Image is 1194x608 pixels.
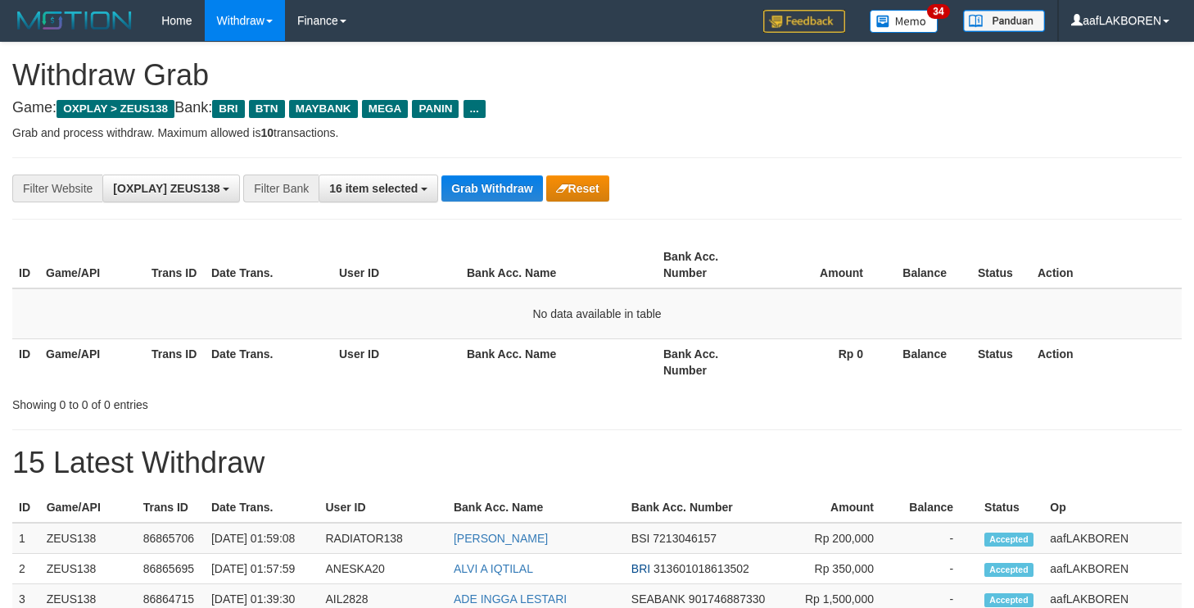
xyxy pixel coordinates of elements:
th: Action [1031,242,1182,288]
div: Filter Bank [243,175,319,202]
th: Rp 0 [762,338,888,385]
span: OXPLAY > ZEUS138 [57,100,174,118]
th: Game/API [40,492,137,523]
span: Accepted [984,593,1033,607]
div: Filter Website [12,175,102,202]
th: Balance [888,242,971,288]
th: Date Trans. [205,242,332,288]
a: ADE INGGA LESTARI [454,592,567,606]
th: Bank Acc. Number [657,242,762,288]
span: SEABANK [631,592,685,606]
th: Action [1031,338,1182,385]
span: PANIN [412,100,459,118]
th: Game/API [39,242,145,288]
th: Amount [782,492,898,523]
th: User ID [319,492,447,523]
td: ANESKA20 [319,554,447,584]
th: Trans ID [145,338,205,385]
th: Trans ID [145,242,205,288]
th: Balance [888,338,971,385]
h1: Withdraw Grab [12,59,1182,92]
span: Accepted [984,563,1033,577]
button: [OXPLAY] ZEUS138 [102,175,240,202]
span: 34 [927,4,949,19]
td: [DATE] 01:59:08 [205,523,319,554]
span: BRI [631,562,650,575]
th: Bank Acc. Number [657,338,762,385]
span: Copy 313601018613502 to clipboard [654,562,749,575]
th: Bank Acc. Name [460,338,657,385]
th: Game/API [39,338,145,385]
th: Amount [762,242,888,288]
td: [DATE] 01:57:59 [205,554,319,584]
span: Copy 7213046157 to clipboard [653,532,717,545]
th: Date Trans. [205,492,319,523]
th: Status [978,492,1043,523]
td: - [898,523,978,554]
img: panduan.png [963,10,1045,32]
th: ID [12,338,39,385]
button: Reset [546,175,609,202]
span: BRI [212,100,244,118]
th: Status [971,242,1031,288]
td: 86865695 [137,554,205,584]
span: Copy 901746887330 to clipboard [689,592,765,606]
img: Button%20Memo.svg [870,10,938,33]
th: Bank Acc. Name [447,492,625,523]
span: Accepted [984,533,1033,547]
th: Op [1043,492,1182,523]
a: [PERSON_NAME] [454,532,548,545]
td: ZEUS138 [40,554,137,584]
img: MOTION_logo.png [12,8,137,33]
td: 1 [12,523,40,554]
span: 16 item selected [329,182,418,195]
th: Status [971,338,1031,385]
th: Bank Acc. Name [460,242,657,288]
td: 86865706 [137,523,205,554]
td: Rp 200,000 [782,523,898,554]
span: ... [464,100,486,118]
td: - [898,554,978,584]
h4: Game: Bank: [12,100,1182,116]
td: aafLAKBOREN [1043,554,1182,584]
td: Rp 350,000 [782,554,898,584]
th: User ID [332,338,460,385]
th: User ID [332,242,460,288]
th: Balance [898,492,978,523]
h1: 15 Latest Withdraw [12,447,1182,479]
strong: 10 [260,126,274,139]
td: RADIATOR138 [319,523,447,554]
td: ZEUS138 [40,523,137,554]
img: Feedback.jpg [763,10,845,33]
a: ALVI A IQTILAL [454,562,533,575]
button: 16 item selected [319,175,438,202]
th: Trans ID [137,492,205,523]
th: ID [12,492,40,523]
p: Grab and process withdraw. Maximum allowed is transactions. [12,125,1182,141]
button: Grab Withdraw [441,175,542,202]
span: MEGA [362,100,409,118]
td: aafLAKBOREN [1043,523,1182,554]
div: Showing 0 to 0 of 0 entries [12,390,486,413]
th: Date Trans. [205,338,332,385]
td: 2 [12,554,40,584]
td: No data available in table [12,288,1182,339]
span: [OXPLAY] ZEUS138 [113,182,219,195]
th: ID [12,242,39,288]
th: Bank Acc. Number [625,492,782,523]
span: BSI [631,532,650,545]
span: MAYBANK [289,100,358,118]
span: BTN [249,100,285,118]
